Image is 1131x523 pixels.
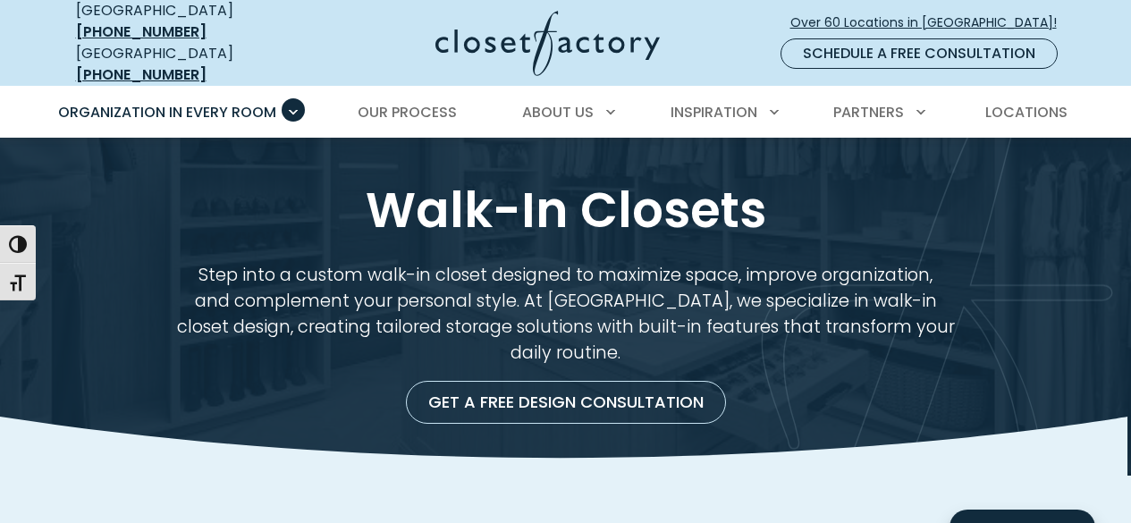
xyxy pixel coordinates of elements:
[985,102,1068,122] span: Locations
[46,88,1086,138] nav: Primary Menu
[789,7,1072,38] a: Over 60 Locations in [GEOGRAPHIC_DATA]!
[76,21,207,42] a: [PHONE_NUMBER]
[790,13,1071,32] span: Over 60 Locations in [GEOGRAPHIC_DATA]!
[58,102,276,122] span: Organization in Every Room
[156,262,975,366] p: Step into a custom walk-in closet designed to maximize space, improve organization, and complemen...
[406,381,726,424] a: Get a Free Design Consultation
[833,102,904,122] span: Partners
[76,43,295,86] div: [GEOGRAPHIC_DATA]
[522,102,594,122] span: About Us
[671,102,757,122] span: Inspiration
[435,11,660,76] img: Closet Factory Logo
[72,181,1059,240] h1: Walk-In Closets
[358,102,457,122] span: Our Process
[76,64,207,85] a: [PHONE_NUMBER]
[781,38,1058,69] a: Schedule a Free Consultation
